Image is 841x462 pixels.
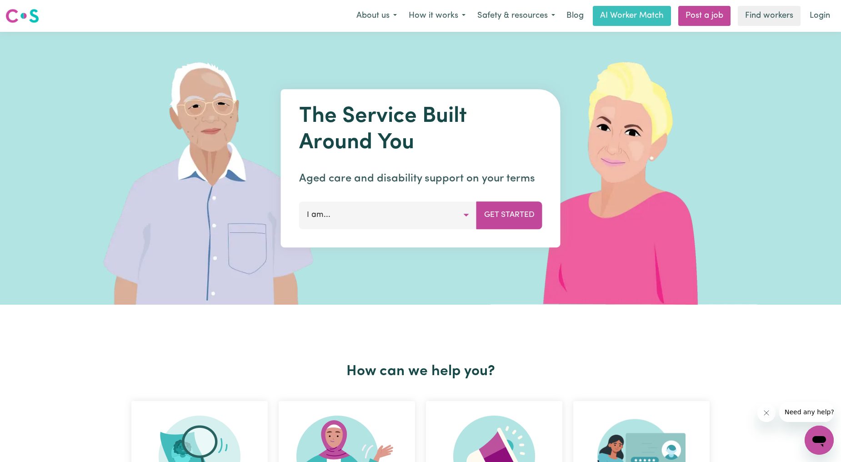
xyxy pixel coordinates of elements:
[561,6,589,26] a: Blog
[299,171,542,187] p: Aged care and disability support on your terms
[779,402,834,422] iframe: Message from company
[678,6,731,26] a: Post a job
[804,6,836,26] a: Login
[5,8,39,24] img: Careseekers logo
[299,201,477,229] button: I am...
[403,6,471,25] button: How it works
[471,6,561,25] button: Safety & resources
[350,6,403,25] button: About us
[805,426,834,455] iframe: Button to launch messaging window
[757,404,776,422] iframe: Close message
[476,201,542,229] button: Get Started
[126,363,715,380] h2: How can we help you?
[593,6,671,26] a: AI Worker Match
[299,104,542,156] h1: The Service Built Around You
[5,5,39,26] a: Careseekers logo
[5,6,55,14] span: Need any help?
[738,6,801,26] a: Find workers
